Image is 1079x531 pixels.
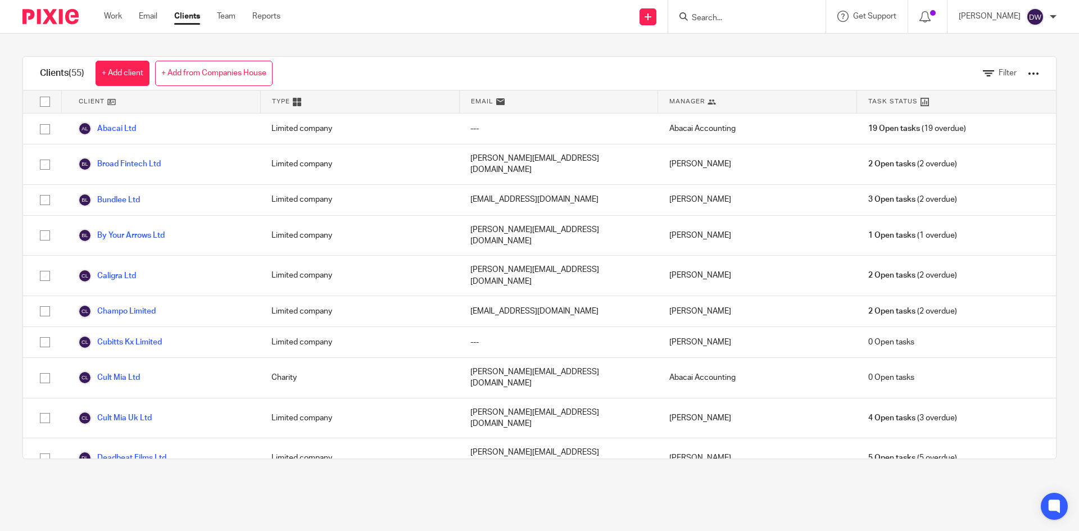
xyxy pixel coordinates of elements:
[78,122,92,135] img: svg%3E
[868,270,915,281] span: 2 Open tasks
[139,11,157,22] a: Email
[459,438,658,478] div: [PERSON_NAME][EMAIL_ADDRESS][DOMAIN_NAME]
[868,337,914,348] span: 0 Open tasks
[459,114,658,144] div: ---
[459,144,658,184] div: [PERSON_NAME][EMAIL_ADDRESS][DOMAIN_NAME]
[658,216,857,256] div: [PERSON_NAME]
[471,97,493,106] span: Email
[260,398,459,438] div: Limited company
[459,296,658,326] div: [EMAIL_ADDRESS][DOMAIN_NAME]
[260,114,459,144] div: Limited company
[78,269,136,283] a: Caligra Ltd
[853,12,896,20] span: Get Support
[260,327,459,357] div: Limited company
[658,296,857,326] div: [PERSON_NAME]
[78,411,92,425] img: svg%3E
[217,11,235,22] a: Team
[78,305,156,318] a: Champo Limited
[260,438,459,478] div: Limited company
[658,438,857,478] div: [PERSON_NAME]
[459,216,658,256] div: [PERSON_NAME][EMAIL_ADDRESS][DOMAIN_NAME]
[669,97,705,106] span: Manager
[868,123,966,134] span: (19 overdue)
[868,270,957,281] span: (2 overdue)
[78,305,92,318] img: svg%3E
[78,335,92,349] img: svg%3E
[78,193,92,207] img: svg%3E
[78,122,136,135] a: Abacai Ltd
[999,69,1017,77] span: Filter
[868,97,918,106] span: Task Status
[78,229,92,242] img: svg%3E
[868,306,915,317] span: 2 Open tasks
[868,412,915,424] span: 4 Open tasks
[260,216,459,256] div: Limited company
[658,256,857,296] div: [PERSON_NAME]
[22,9,79,24] img: Pixie
[1026,8,1044,26] img: svg%3E
[79,97,105,106] span: Client
[658,358,857,398] div: Abacai Accounting
[34,91,56,112] input: Select all
[459,256,658,296] div: [PERSON_NAME][EMAIL_ADDRESS][DOMAIN_NAME]
[78,451,168,465] a: Deadbeat Films Ltd.
[78,411,152,425] a: Cult Mia Uk Ltd
[155,61,273,86] a: + Add from Companies House
[868,230,957,241] span: (1 overdue)
[78,335,162,349] a: Cubitts Kx Limited
[658,327,857,357] div: [PERSON_NAME]
[868,194,915,205] span: 3 Open tasks
[459,398,658,438] div: [PERSON_NAME][EMAIL_ADDRESS][DOMAIN_NAME]
[459,327,658,357] div: ---
[868,452,915,464] span: 5 Open tasks
[260,185,459,215] div: Limited company
[78,229,165,242] a: By Your Arrows Ltd
[459,185,658,215] div: [EMAIL_ADDRESS][DOMAIN_NAME]
[78,193,140,207] a: Bundlee Ltd
[658,398,857,438] div: [PERSON_NAME]
[459,358,658,398] div: [PERSON_NAME][EMAIL_ADDRESS][DOMAIN_NAME]
[868,372,914,383] span: 0 Open tasks
[78,371,140,384] a: Cult Mia Ltd
[868,158,957,170] span: (2 overdue)
[104,11,122,22] a: Work
[868,123,920,134] span: 19 Open tasks
[96,61,149,86] a: + Add client
[658,114,857,144] div: Abacai Accounting
[69,69,84,78] span: (55)
[658,185,857,215] div: [PERSON_NAME]
[252,11,280,22] a: Reports
[260,358,459,398] div: Charity
[691,13,792,24] input: Search
[260,296,459,326] div: Limited company
[78,269,92,283] img: svg%3E
[78,157,92,171] img: svg%3E
[260,144,459,184] div: Limited company
[868,158,915,170] span: 2 Open tasks
[78,451,92,465] img: svg%3E
[868,412,957,424] span: (3 overdue)
[78,157,161,171] a: Broad Fintech Ltd
[658,144,857,184] div: [PERSON_NAME]
[78,371,92,384] img: svg%3E
[40,67,84,79] h1: Clients
[272,97,290,106] span: Type
[260,256,459,296] div: Limited company
[868,306,957,317] span: (2 overdue)
[868,452,957,464] span: (5 overdue)
[959,11,1021,22] p: [PERSON_NAME]
[868,194,957,205] span: (2 overdue)
[174,11,200,22] a: Clients
[868,230,915,241] span: 1 Open tasks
